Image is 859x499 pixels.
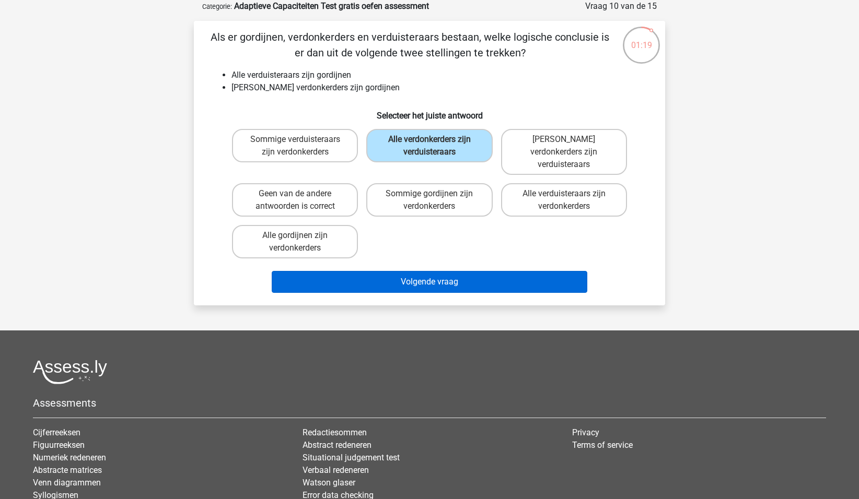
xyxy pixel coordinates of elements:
[231,69,648,81] li: Alle verduisteraars zijn gordijnen
[366,129,492,162] label: Alle verdonkerders zijn verduisteraars
[366,183,492,217] label: Sommige gordijnen zijn verdonkerders
[234,1,429,11] strong: Adaptieve Capaciteiten Test gratis oefen assessment
[501,129,627,175] label: [PERSON_NAME] verdonkerders zijn verduisteraars
[303,440,372,450] a: Abstract redeneren
[232,129,358,162] label: Sommige verduisteraars zijn verdonkerders
[303,453,400,462] a: Situational judgement test
[272,271,588,293] button: Volgende vraag
[33,453,106,462] a: Numeriek redeneren
[33,478,101,488] a: Venn diagrammen
[303,465,369,475] a: Verbaal redeneren
[232,183,358,217] label: Geen van de andere antwoorden is correct
[303,427,367,437] a: Redactiesommen
[303,478,355,488] a: Watson glaser
[33,397,826,409] h5: Assessments
[211,102,648,121] h6: Selecteer het juiste antwoord
[622,26,661,52] div: 01:19
[33,360,107,384] img: Assessly logo
[572,427,599,437] a: Privacy
[202,3,232,10] small: Categorie:
[572,440,633,450] a: Terms of service
[232,225,358,258] label: Alle gordijnen zijn verdonkerders
[33,440,85,450] a: Figuurreeksen
[501,183,627,217] label: Alle verduisteraars zijn verdonkerders
[33,465,102,475] a: Abstracte matrices
[211,29,609,61] p: Als er gordijnen, verdonkerders en verduisteraars bestaan, welke logische conclusie is er dan uit...
[231,81,648,94] li: [PERSON_NAME] verdonkerders zijn gordijnen
[33,427,80,437] a: Cijferreeksen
